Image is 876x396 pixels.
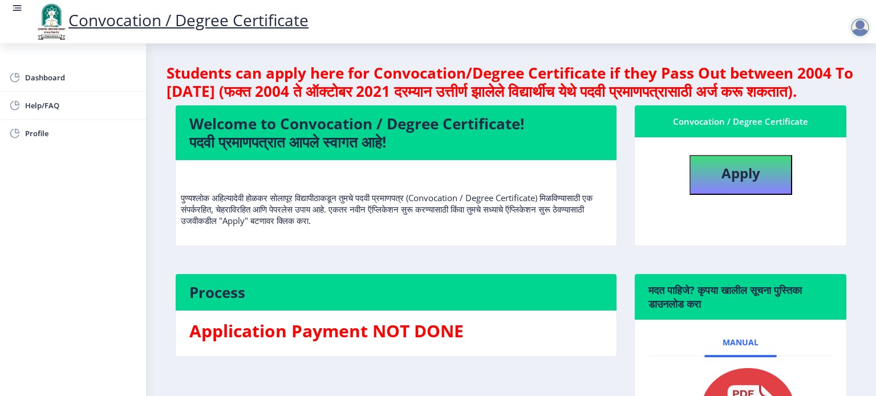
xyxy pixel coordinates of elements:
span: Help/FAQ [25,99,137,112]
a: Convocation / Degree Certificate [34,9,309,31]
h4: Process [189,283,603,301]
h3: Application Payment NOT DONE [189,320,603,342]
h6: मदत पाहिजे? कृपया खालील सूचना पुस्तिका डाउनलोड करा [648,283,833,311]
img: logo [34,2,68,41]
div: Convocation / Degree Certificate [648,115,833,128]
h4: Welcome to Convocation / Degree Certificate! पदवी प्रमाणपत्रात आपले स्वागत आहे! [189,115,603,151]
span: Manual [723,338,759,347]
span: Profile [25,126,137,140]
p: पुण्यश्लोक अहिल्यादेवी होळकर सोलापूर विद्यापीठाकडून तुमचे पदवी प्रमाणपत्र (Convocation / Degree C... [181,169,611,226]
b: Apply [721,164,760,182]
span: Dashboard [25,71,137,84]
button: Apply [690,155,792,195]
a: Manual [704,329,777,356]
h4: Students can apply here for Convocation/Degree Certificate if they Pass Out between 2004 To [DATE... [167,64,855,100]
